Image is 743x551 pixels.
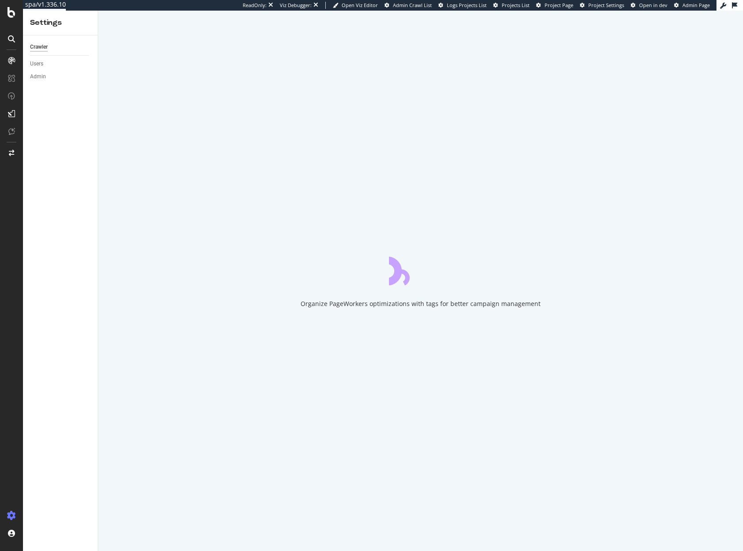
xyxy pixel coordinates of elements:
[30,42,48,52] div: Crawler
[545,2,573,8] span: Project Page
[438,2,487,9] a: Logs Projects List
[243,2,267,9] div: ReadOnly:
[631,2,667,9] a: Open in dev
[393,2,432,8] span: Admin Crawl List
[674,2,710,9] a: Admin Page
[342,2,378,8] span: Open Viz Editor
[682,2,710,8] span: Admin Page
[447,2,487,8] span: Logs Projects List
[30,59,91,69] a: Users
[502,2,530,8] span: Projects List
[389,253,453,285] div: animation
[588,2,624,8] span: Project Settings
[385,2,432,9] a: Admin Crawl List
[536,2,573,9] a: Project Page
[493,2,530,9] a: Projects List
[639,2,667,8] span: Open in dev
[580,2,624,9] a: Project Settings
[30,18,91,28] div: Settings
[280,2,312,9] div: Viz Debugger:
[30,72,46,81] div: Admin
[30,42,91,52] a: Crawler
[30,59,43,69] div: Users
[301,299,541,308] div: Organize PageWorkers optimizations with tags for better campaign management
[333,2,378,9] a: Open Viz Editor
[30,72,91,81] a: Admin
